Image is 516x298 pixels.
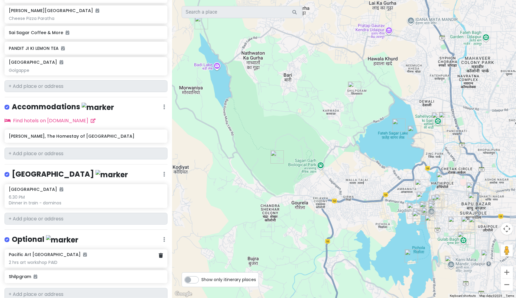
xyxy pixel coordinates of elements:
div: Monsoon Palace [268,148,286,166]
h4: Accommodations [12,102,114,112]
span: Map data ©2025 [479,294,502,297]
input: + Add place or address [5,148,167,160]
h4: Optional [12,235,78,245]
div: Bagore Ki Haveli [418,199,436,217]
div: 6.30 PM Dinner in train - dominos [9,194,163,205]
div: Gangaur Ghat [417,199,435,217]
a: Terms (opens in new tab) [506,294,514,297]
div: Sai Baba Paratha Centre [466,214,485,232]
div: 2 hrs art workshop PAID [9,260,163,265]
div: City Palace [423,213,441,231]
img: Google [174,290,193,298]
button: Map camera controls [501,223,513,235]
a: Delete place [159,252,163,259]
a: Open this area in Google Maps (opens a new window) [174,290,193,298]
div: Karni Mata Mandir, Udaipur [443,253,461,271]
div: Pacific Art Udaipur [405,200,426,221]
div: Lala Misthan Bhandar [429,193,447,211]
div: Bapu Bazaar Shopping Street, Udaipur [466,190,484,208]
input: + Add place or address [5,213,167,225]
h6: [PERSON_NAME][GEOGRAPHIC_DATA] [9,8,99,13]
h6: Pacific Art [GEOGRAPHIC_DATA] [9,252,87,257]
div: Sai Sagar Coffee & More [405,123,424,141]
div: Ambrai Restaurant [411,206,429,224]
div: Meledi Mata, Tea & Meggi Stall [192,14,210,32]
div: Krishna Dal Bati Restro [459,214,477,232]
i: Added to itinerary [96,8,99,13]
div: Shilpgram [346,79,364,97]
h4: [GEOGRAPHIC_DATA] [12,169,128,179]
div: Khamma Ghani Restaurant [413,177,431,195]
input: Search a place [182,6,303,18]
button: Drag Pegman onto the map to open Street View [501,245,513,257]
h6: PANDIT JI KI LEMON TEA [9,46,163,51]
i: Added to itinerary [60,60,63,64]
div: Jagmandir Island Palace [402,247,420,265]
div: Gulab Bagh [455,229,473,247]
div: Roop Ji Nasta Centre [432,192,450,210]
div: PANDIT JI KI LEMON TEA [436,110,455,128]
div: Saheliyon ki bari [430,110,448,128]
i: Added to itinerary [60,187,63,191]
h6: Shilpgram [9,274,163,279]
div: Golgappe [9,68,163,73]
h6: [GEOGRAPHIC_DATA] [9,187,63,192]
h6: Sai Sagar Coffee & More [9,30,163,35]
div: Chitrangan, The Homestay of Udaipur [446,214,464,232]
button: Zoom out [501,279,513,291]
div: Hathipole [434,169,452,187]
div: Raju Bhai Rabdi Wala [426,198,444,216]
img: marker [82,103,114,112]
i: Added to itinerary [83,252,87,257]
button: Zoom in [501,266,513,278]
input: + Add place or address [5,80,167,92]
img: marker [46,235,78,245]
i: Added to itinerary [34,274,37,279]
h6: [GEOGRAPHIC_DATA] [9,59,63,65]
a: Find hotels on [DOMAIN_NAME] [5,117,96,124]
button: Keyboard shortcuts [450,294,476,298]
div: Jagat Niwas Palace Hotel [419,205,437,223]
h6: [PERSON_NAME], The Homestay of [GEOGRAPHIC_DATA] [9,133,163,139]
div: Udaipur City Railway Station [479,248,497,266]
div: Cheese Pizza Paratha [9,16,163,21]
div: Jagdish Shree Restaurant - Namkeen [426,200,444,219]
div: Bawarchi Restaurant [464,180,482,198]
div: Aasavar Chat Centre [414,189,432,207]
i: Added to itinerary [66,30,69,35]
div: Ambrai Ghat [410,208,428,226]
div: Paliwal Restaurant [427,197,445,215]
i: Added to itinerary [61,46,65,50]
span: Show only itinerary places [201,276,256,283]
img: marker [96,170,128,179]
div: Fateh Sagar Lake [390,116,408,134]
